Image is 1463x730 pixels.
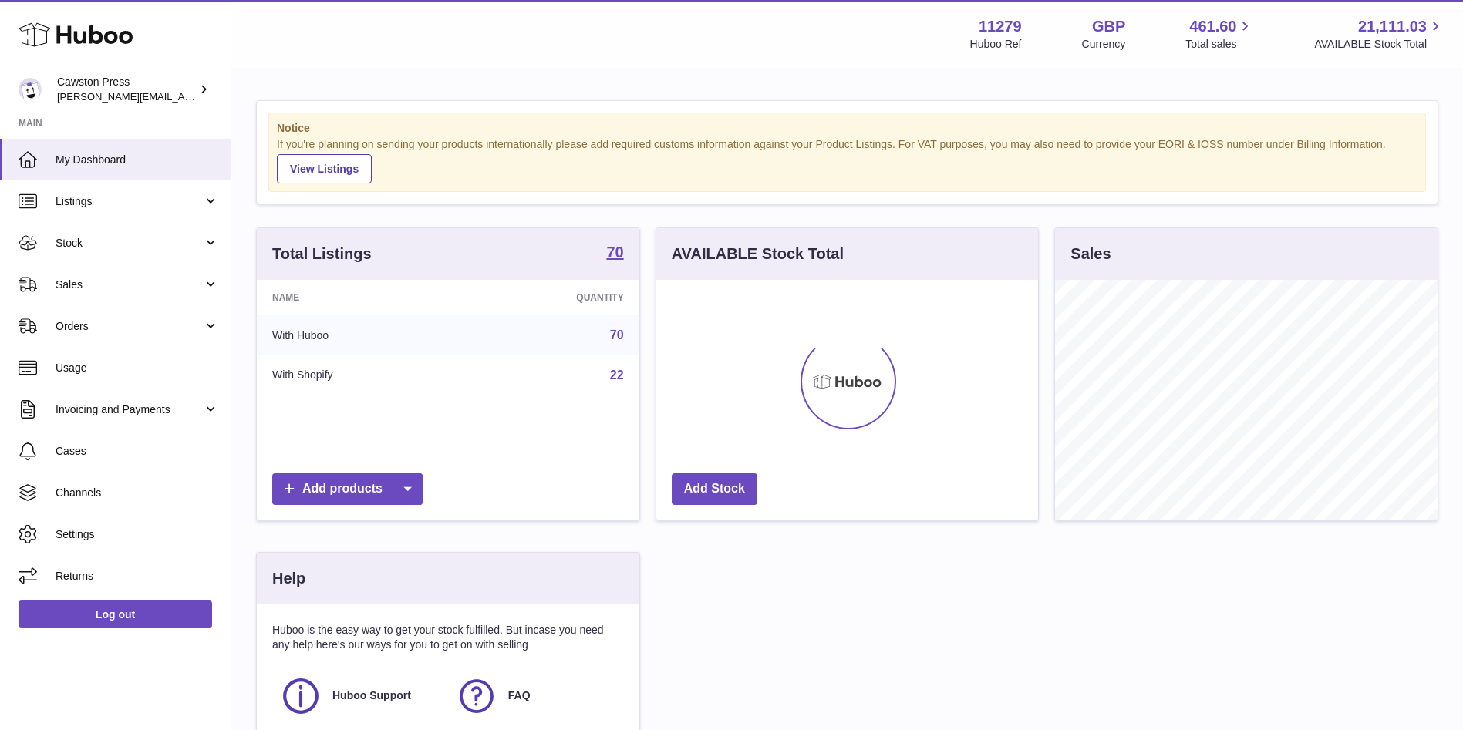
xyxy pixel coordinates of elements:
span: Returns [56,569,219,584]
div: Huboo Ref [970,37,1022,52]
span: [PERSON_NAME][EMAIL_ADDRESS][PERSON_NAME][DOMAIN_NAME] [57,90,392,103]
span: Sales [56,278,203,292]
th: Quantity [463,280,639,315]
img: thomas.carson@cawstonpress.com [19,78,42,101]
span: FAQ [508,688,531,703]
th: Name [257,280,463,315]
span: Invoicing and Payments [56,402,203,417]
span: Cases [56,444,219,459]
span: 21,111.03 [1358,16,1427,37]
td: With Shopify [257,355,463,395]
span: Orders [56,319,203,334]
span: Huboo Support [332,688,411,703]
h3: Total Listings [272,244,372,264]
strong: 70 [606,244,623,260]
span: My Dashboard [56,153,219,167]
span: 461.60 [1189,16,1236,37]
span: Channels [56,486,219,500]
strong: Notice [277,121,1417,136]
div: Cawston Press [57,75,196,104]
h3: AVAILABLE Stock Total [672,244,844,264]
span: AVAILABLE Stock Total [1314,37,1444,52]
a: 461.60 Total sales [1185,16,1254,52]
a: Huboo Support [280,675,440,717]
p: Huboo is the easy way to get your stock fulfilled. But incase you need any help here's our ways f... [272,623,624,652]
div: If you're planning on sending your products internationally please add required customs informati... [277,137,1417,183]
a: 22 [610,368,624,382]
strong: GBP [1092,16,1125,37]
a: 70 [610,328,624,341]
a: FAQ [456,675,616,717]
td: With Huboo [257,315,463,355]
h3: Help [272,568,305,589]
a: Log out [19,600,212,628]
a: Add Stock [672,473,757,505]
a: 21,111.03 AVAILABLE Stock Total [1314,16,1444,52]
a: 70 [606,244,623,263]
a: Add products [272,473,423,505]
span: Settings [56,527,219,542]
a: View Listings [277,154,372,183]
div: Currency [1082,37,1126,52]
h3: Sales [1070,244,1111,264]
span: Stock [56,236,203,251]
span: Listings [56,194,203,209]
span: Usage [56,361,219,375]
span: Total sales [1185,37,1254,52]
strong: 11279 [979,16,1022,37]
